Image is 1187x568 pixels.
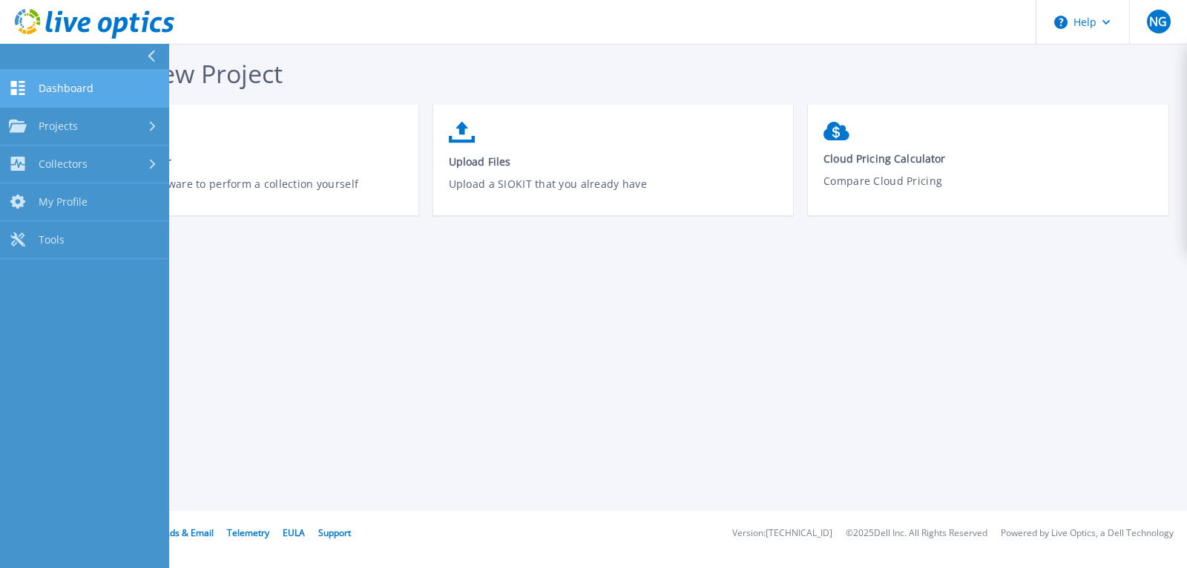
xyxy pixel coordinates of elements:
[39,120,78,133] span: Projects
[732,529,832,538] li: Version: [TECHNICAL_ID]
[39,157,88,171] span: Collectors
[808,114,1168,218] a: Cloud Pricing CalculatorCompare Cloud Pricing
[39,82,93,95] span: Dashboard
[283,526,305,539] a: EULA
[449,154,779,169] span: Upload Files
[318,526,351,539] a: Support
[73,176,404,210] p: Download the software to perform a collection yourself
[164,526,214,539] a: Ads & Email
[58,56,283,91] span: Start a New Project
[846,529,987,538] li: © 2025 Dell Inc. All Rights Reserved
[823,173,1154,207] p: Compare Cloud Pricing
[433,114,794,221] a: Upload FilesUpload a SIOKIT that you already have
[1001,529,1174,538] li: Powered by Live Optics, a Dell Technology
[227,526,269,539] a: Telemetry
[39,195,88,209] span: My Profile
[449,176,779,210] p: Upload a SIOKIT that you already have
[39,233,65,247] span: Tools
[58,114,418,221] a: Download CollectorDownload the software to perform a collection yourself
[823,151,1154,166] span: Cloud Pricing Calculator
[73,154,404,169] span: Download Collector
[1149,16,1167,27] span: NG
